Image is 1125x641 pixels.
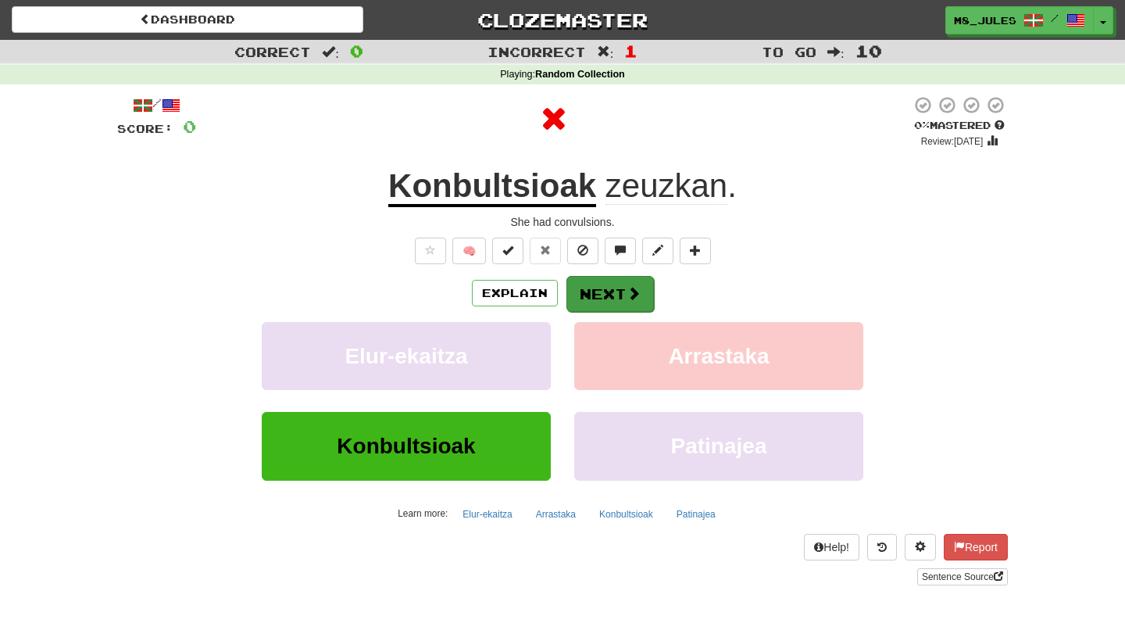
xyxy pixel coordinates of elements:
[388,167,596,207] u: Konbultsioak
[345,344,467,368] span: Elur-ekaitza
[624,41,637,60] span: 1
[945,6,1094,34] a: M8_jules /
[535,69,625,80] strong: Random Collection
[387,6,738,34] a: Clozemaster
[234,44,311,59] span: Correct
[911,119,1008,133] div: Mastered
[944,534,1008,560] button: Report
[472,280,558,306] button: Explain
[350,41,363,60] span: 0
[452,238,486,264] button: 🧠
[117,122,173,135] span: Score:
[954,13,1016,27] span: M8_jules
[527,503,584,526] button: Arrastaka
[574,322,863,390] button: Arrastaka
[668,503,724,526] button: Patinajea
[337,434,475,458] span: Konbultsioak
[398,508,448,519] small: Learn more:
[566,276,654,312] button: Next
[454,503,520,526] button: Elur-ekaitza
[12,6,363,33] a: Dashboard
[262,322,551,390] button: Elur-ekaitza
[597,45,614,59] span: :
[487,44,586,59] span: Incorrect
[530,238,561,264] button: Reset to 0% Mastered (alt+r)
[917,568,1008,585] a: Sentence Source
[591,503,662,526] button: Konbultsioak
[492,238,523,264] button: Set this sentence to 100% Mastered (alt+m)
[574,412,863,480] button: Patinajea
[914,119,930,131] span: 0 %
[117,95,196,115] div: /
[1051,13,1059,23] span: /
[762,44,816,59] span: To go
[183,116,196,136] span: 0
[671,434,767,458] span: Patinajea
[605,238,636,264] button: Discuss sentence (alt+u)
[867,534,897,560] button: Round history (alt+y)
[804,534,859,560] button: Help!
[596,167,737,205] span: .
[921,136,984,147] small: Review: [DATE]
[262,412,551,480] button: Konbultsioak
[322,45,339,59] span: :
[605,167,727,205] span: zeuzkan
[680,238,711,264] button: Add to collection (alt+a)
[827,45,845,59] span: :
[855,41,882,60] span: 10
[415,238,446,264] button: Favorite sentence (alt+f)
[567,238,598,264] button: Ignore sentence (alt+i)
[117,214,1008,230] div: She had convulsions.
[642,238,673,264] button: Edit sentence (alt+d)
[668,344,769,368] span: Arrastaka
